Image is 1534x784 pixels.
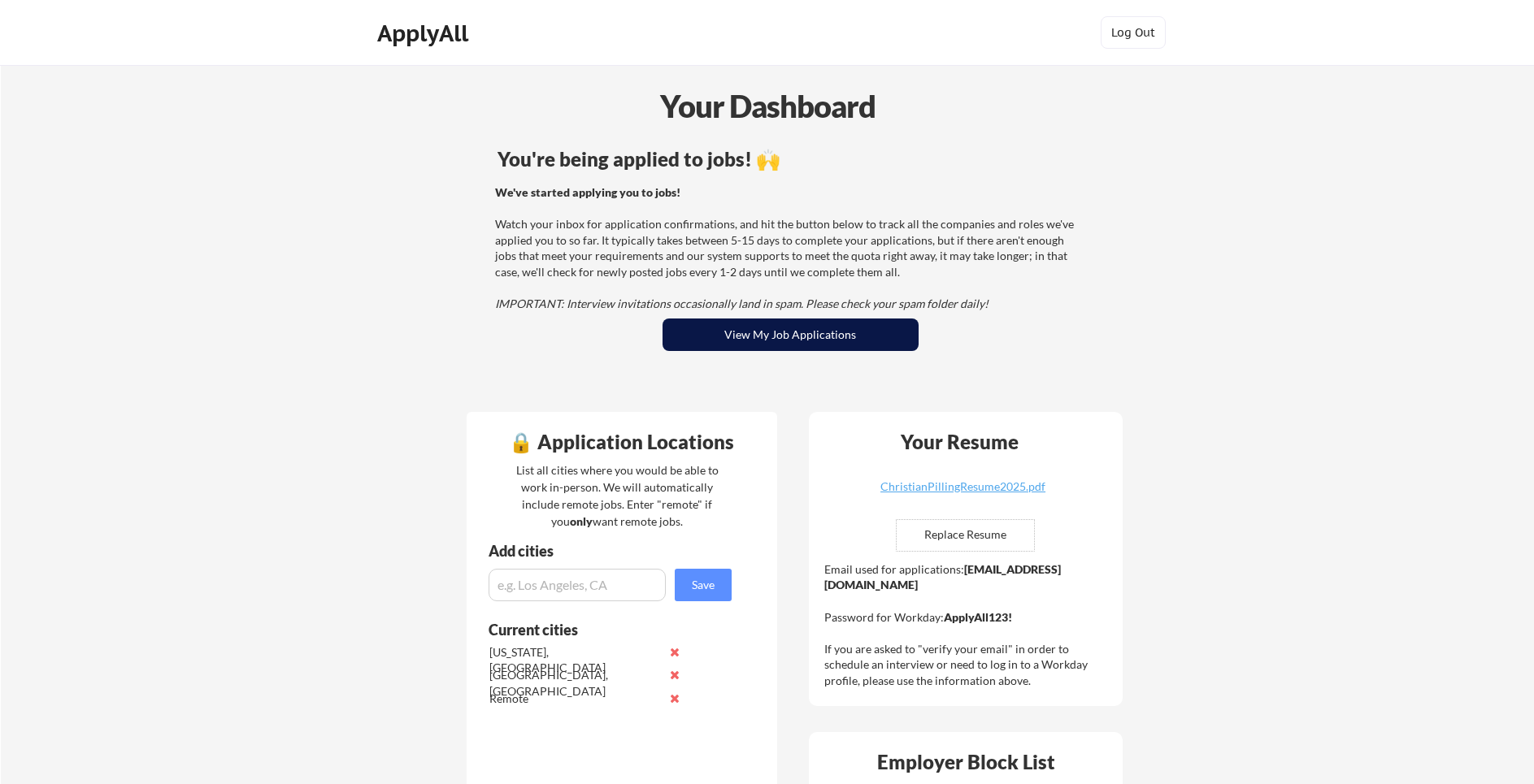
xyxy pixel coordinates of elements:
div: Current cities [489,622,714,637]
div: You're being applied to jobs! 🙌 [498,149,1084,169]
div: Watch your inbox for application confirmations, and hit the button below to track all the compani... [495,184,1081,312]
a: ChristianPillingResume2025.pdf [867,481,1060,506]
div: [US_STATE], [GEOGRAPHIC_DATA] [489,644,661,676]
div: Remote [489,691,661,707]
div: Your Resume [880,432,1041,452]
em: IMPORTANT: Interview invitations occasionally land in spam. Please check your spam folder daily! [495,297,989,310]
strong: We've started applying you to jobs! [495,185,680,199]
div: ApplyAll [377,19,473,47]
button: Log Out [1101,16,1166,49]
strong: ApplyAll123! [944,610,1012,624]
div: Add cities [489,544,736,558]
div: 🔒 Application Locations [471,432,773,452]
button: View My Job Applications [663,318,919,351]
div: ChristianPillingResume2025.pdf [867,481,1060,492]
div: Employer Block List [815,752,1118,772]
div: Email used for applications: Password for Workday: If you are asked to "verify your email" in ord... [824,561,1111,689]
div: List all cities where you would be able to work in-person. We will automatically include remote j... [506,461,729,530]
input: e.g. Los Angeles, CA [489,569,666,601]
strong: [EMAIL_ADDRESS][DOMAIN_NAME] [824,562,1061,592]
strong: only [570,514,593,528]
div: [GEOGRAPHIC_DATA], [GEOGRAPHIC_DATA] [489,667,661,699]
button: Save [675,569,732,601]
div: Your Dashboard [2,83,1534,129]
